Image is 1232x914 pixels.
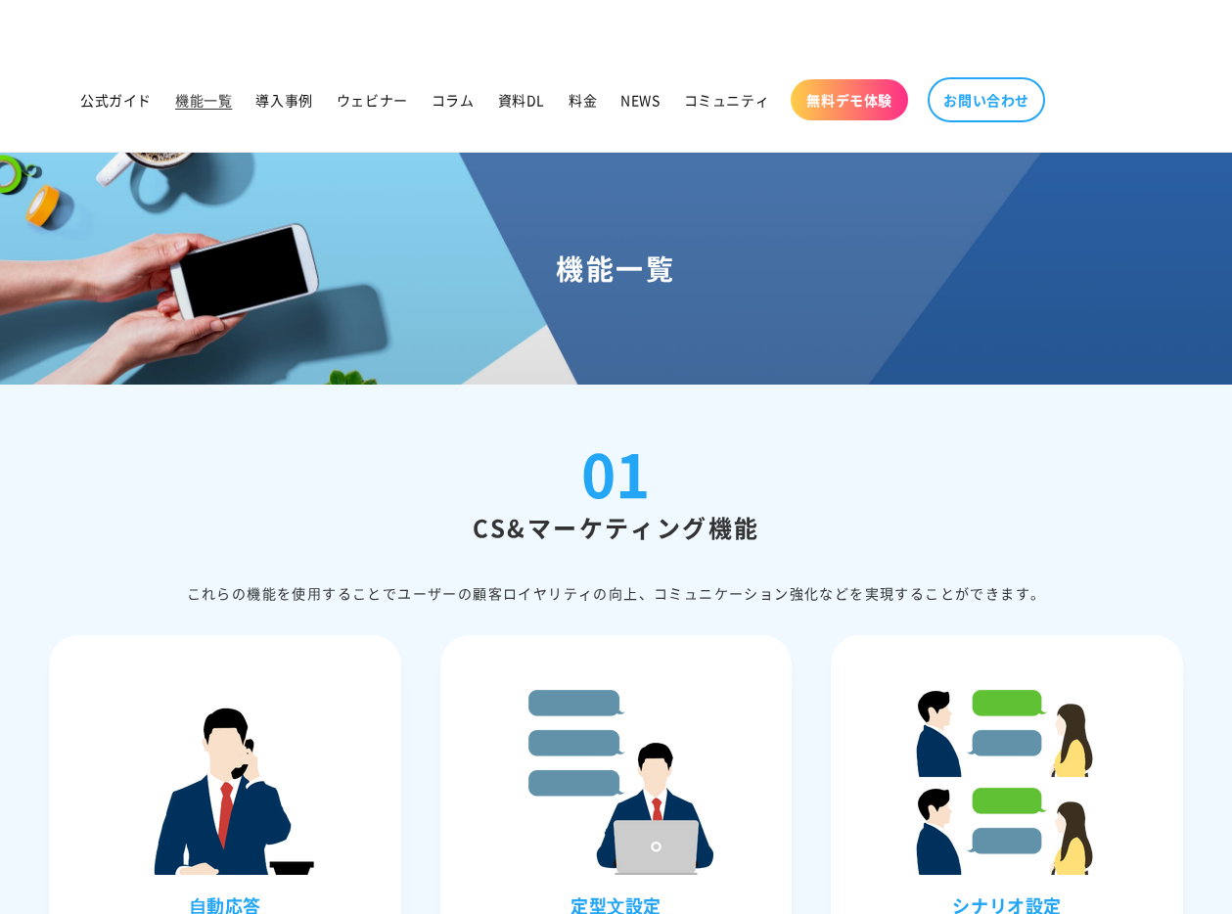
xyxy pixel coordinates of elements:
[928,77,1045,122] a: お問い合わせ
[806,91,892,109] span: 無料デモ体験
[791,79,908,120] a: 無料デモ体験
[557,79,609,120] a: 料金
[255,91,312,109] span: 導入事例
[325,79,420,120] a: ウェビナー
[909,679,1105,875] img: シナリオ設定
[498,91,545,109] span: 資料DL
[80,91,152,109] span: 公式ガイド
[175,91,232,109] span: 機能一覧
[163,79,244,120] a: 機能一覧
[127,679,323,875] img: ⾃動応答
[569,91,597,109] span: 料金
[244,79,324,120] a: 導入事例
[486,79,557,120] a: 資料DL
[49,581,1183,606] div: これらの機能を使⽤することでユーザーの顧客ロイヤリティの向上、コミュニケーション強化などを実現することができます。
[68,79,163,120] a: 公式ガイド
[337,91,408,109] span: ウェビナー
[609,79,671,120] a: NEWS
[581,443,651,502] div: 01
[518,679,713,875] img: 定型⽂設定
[432,91,475,109] span: コラム
[49,512,1183,542] h2: CS&マーケティング機能
[672,79,782,120] a: コミュニティ
[943,91,1029,109] span: お問い合わせ
[620,91,660,109] span: NEWS
[684,91,770,109] span: コミュニティ
[420,79,486,120] a: コラム
[23,251,1209,286] h1: 機能一覧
